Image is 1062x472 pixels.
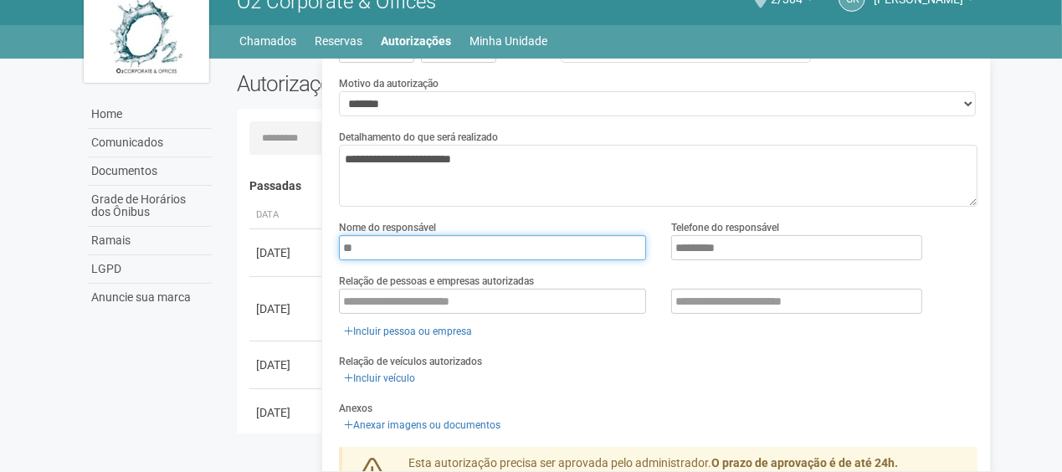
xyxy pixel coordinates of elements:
div: [DATE] [256,244,318,261]
strong: O prazo de aprovação é de até 24h. [711,456,898,469]
label: Anexos [339,401,372,416]
a: Ramais [88,227,212,255]
th: Data [249,202,325,229]
a: Documentos [88,157,212,186]
a: Home [88,100,212,129]
a: Comunicados [88,129,212,157]
label: Relação de veículos autorizados [339,354,482,369]
label: Relação de pessoas e empresas autorizadas [339,274,534,289]
div: [DATE] [256,357,318,373]
a: Chamados [240,29,297,53]
a: Anuncie sua marca [88,284,212,311]
a: Minha Unidade [470,29,548,53]
a: Reservas [316,29,363,53]
label: Motivo da autorização [339,76,439,91]
h4: Passadas [249,180,967,192]
a: Autorizações [382,29,452,53]
a: Incluir veículo [339,369,420,387]
a: LGPD [88,255,212,284]
a: Incluir pessoa ou empresa [339,322,477,341]
label: Telefone do responsável [671,220,779,235]
div: [DATE] [256,300,318,317]
a: Anexar imagens ou documentos [339,416,505,434]
div: [DATE] [256,404,318,421]
a: Grade de Horários dos Ônibus [88,186,212,227]
label: Detalhamento do que será realizado [339,130,498,145]
label: Nome do responsável [339,220,436,235]
h2: Autorizações [237,71,595,96]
